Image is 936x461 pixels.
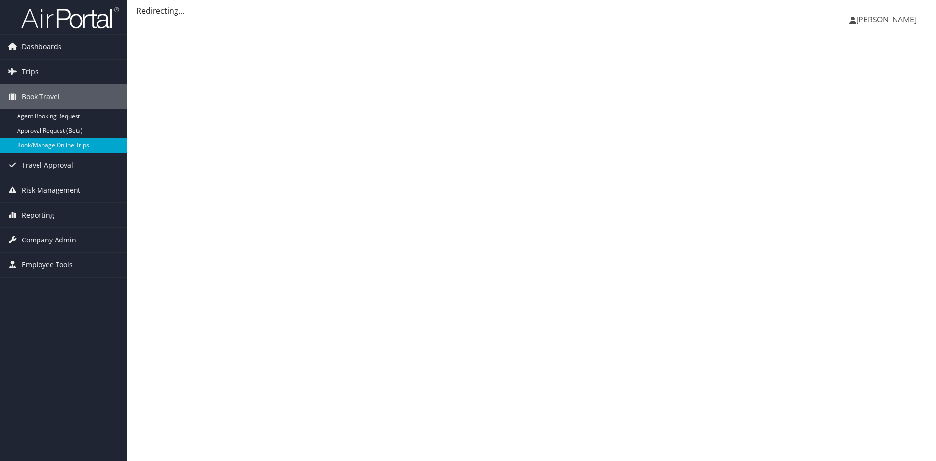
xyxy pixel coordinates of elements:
[22,35,61,59] span: Dashboards
[22,60,39,84] span: Trips
[22,178,80,202] span: Risk Management
[22,153,73,178] span: Travel Approval
[22,228,76,252] span: Company Admin
[22,203,54,227] span: Reporting
[21,6,119,29] img: airportal-logo.png
[849,5,926,34] a: [PERSON_NAME]
[22,253,73,277] span: Employee Tools
[22,84,59,109] span: Book Travel
[136,5,926,17] div: Redirecting...
[856,14,916,25] span: [PERSON_NAME]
